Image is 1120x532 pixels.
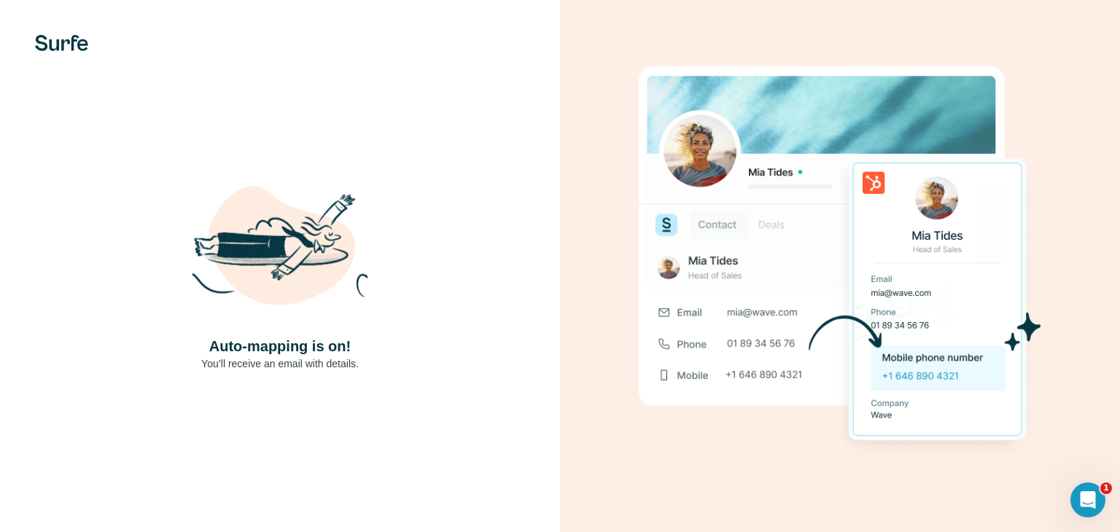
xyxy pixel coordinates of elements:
[209,336,351,356] h4: Auto-mapping is on!
[201,356,359,371] p: You’ll receive an email with details.
[1070,482,1105,517] iframe: Intercom live chat
[1100,482,1112,494] span: 1
[35,35,88,51] img: Surfe's logo
[192,161,367,336] img: Shaka Illustration
[639,66,1041,465] img: Download Success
